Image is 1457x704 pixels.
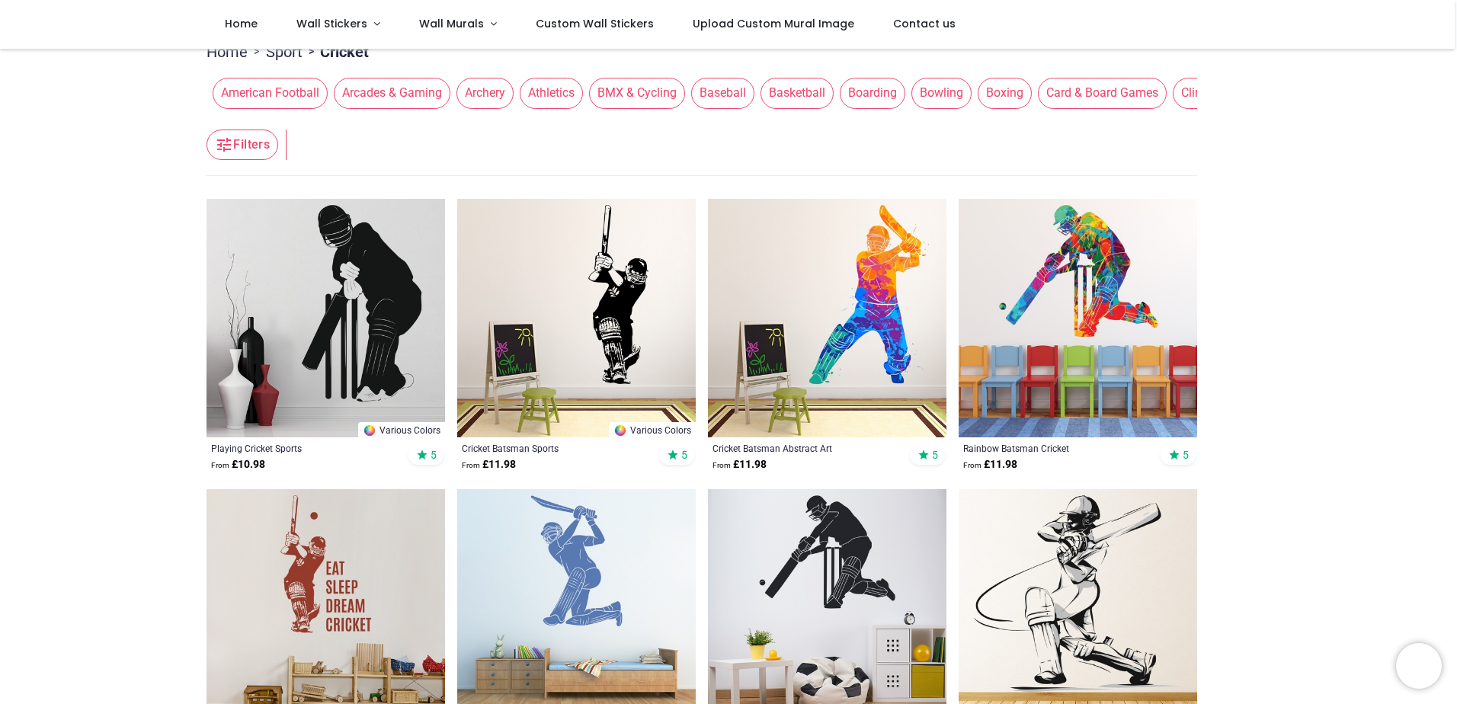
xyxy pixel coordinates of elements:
span: Home [225,16,258,31]
img: Color Wheel [363,424,376,437]
span: > [248,44,266,59]
span: Climbing [1173,78,1238,108]
a: Various Colors [358,422,445,437]
span: From [211,461,229,469]
img: Playing Cricket Sports Wall Sticker [207,199,445,437]
img: Cricket Batsman Abstract Art Wall Sticker [708,199,946,437]
img: Cricket Batsman Sports Wall Sticker - Mod6 [457,199,696,437]
span: > [303,44,320,59]
button: Bowling [905,78,972,108]
span: 5 [681,448,687,462]
button: Archery [450,78,514,108]
button: Basketball [754,78,834,108]
button: American Football [207,78,328,108]
button: Card & Board Games [1032,78,1167,108]
img: Rainbow Batsman Cricket Wall Sticker [959,199,1197,437]
span: Custom Wall Stickers [536,16,654,31]
span: Wall Stickers [296,16,367,31]
li: Cricket [303,41,369,62]
button: Climbing [1167,78,1238,108]
span: From [462,461,480,469]
button: Filters [207,130,278,160]
a: Cricket Batsman Sports [462,442,645,454]
span: Baseball [691,78,754,108]
img: Color Wheel [613,424,627,437]
span: Wall Murals [419,16,484,31]
span: Card & Board Games [1038,78,1167,108]
span: Upload Custom Mural Image [693,16,854,31]
iframe: Brevo live chat [1396,643,1442,689]
span: From [712,461,731,469]
button: Athletics [514,78,583,108]
a: Various Colors [609,422,696,437]
span: BMX & Cycling [589,78,685,108]
strong: £ 10.98 [211,457,265,472]
strong: £ 11.98 [462,457,516,472]
a: Playing Cricket Sports [211,442,395,454]
a: Cricket Batsman Abstract Art [712,442,896,454]
a: Home [207,41,248,62]
a: Rainbow Batsman Cricket [963,442,1147,454]
span: American Football [213,78,328,108]
span: Basketball [761,78,834,108]
strong: £ 11.98 [712,457,767,472]
span: Bowling [911,78,972,108]
span: Archery [456,78,514,108]
span: 5 [932,448,938,462]
button: Boarding [834,78,905,108]
span: 5 [1183,448,1189,462]
span: 5 [431,448,437,462]
button: BMX & Cycling [583,78,685,108]
span: From [963,461,981,469]
span: Contact us [893,16,956,31]
a: Sport [266,41,303,62]
span: Athletics [520,78,583,108]
button: Baseball [685,78,754,108]
span: Arcades & Gaming [334,78,450,108]
button: Arcades & Gaming [328,78,450,108]
strong: £ 11.98 [963,457,1017,472]
span: Boarding [840,78,905,108]
span: Boxing [978,78,1032,108]
button: Boxing [972,78,1032,108]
